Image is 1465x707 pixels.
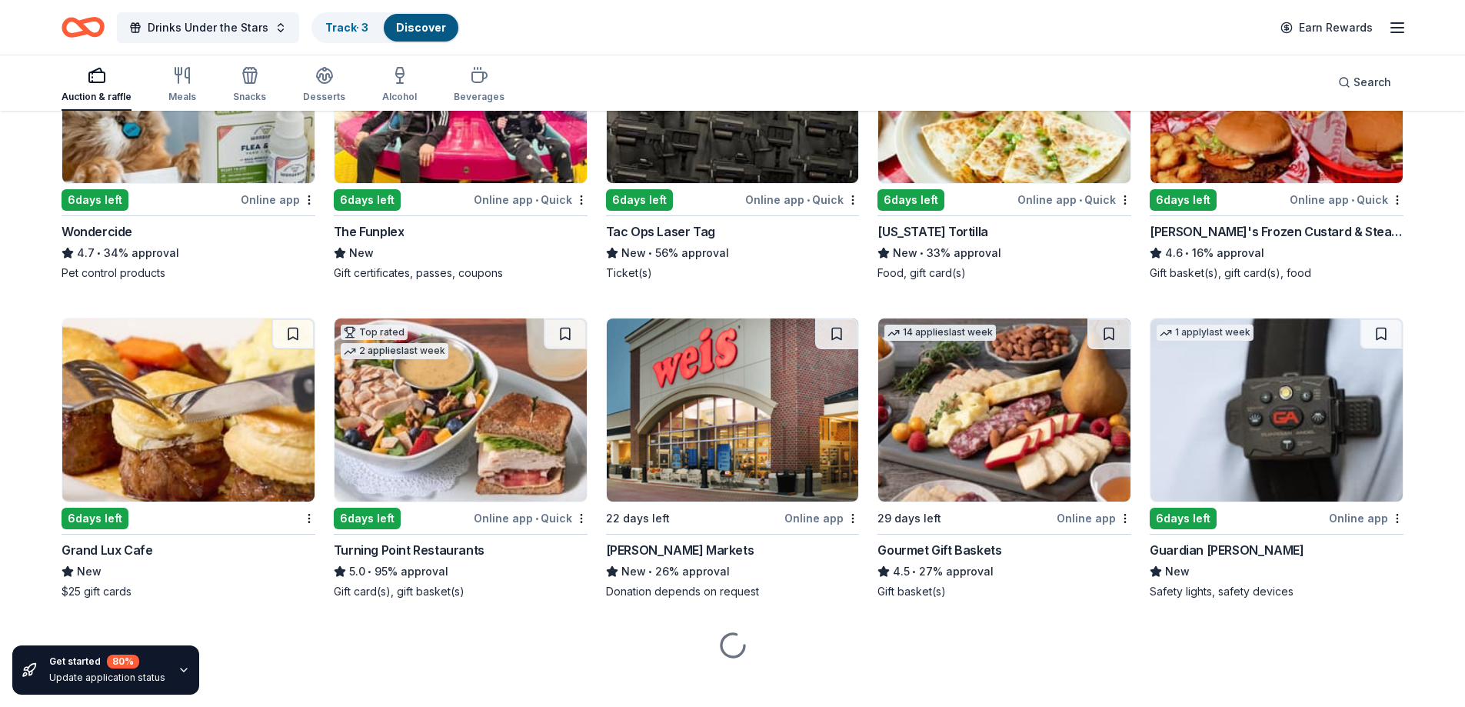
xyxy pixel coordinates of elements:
button: Desserts [303,60,345,111]
span: • [1351,194,1354,206]
div: Gift basket(s), gift card(s), food [1150,265,1403,281]
a: Image for Gourmet Gift Baskets14 applieslast week29 days leftOnline appGourmet Gift Baskets4.5•27... [877,318,1131,599]
div: Online app Quick [745,190,859,209]
div: Grand Lux Cafe [62,541,152,559]
span: New [621,244,646,262]
span: New [1165,562,1190,581]
span: 4.6 [1165,244,1183,262]
span: Search [1353,73,1391,92]
div: Update application status [49,672,165,684]
div: Online app [784,509,859,528]
button: Alcohol [382,60,417,111]
div: 27% approval [877,562,1131,581]
a: Home [62,9,105,45]
img: Image for Weis Markets [607,318,859,502]
div: Ticket(s) [606,265,860,281]
img: Image for Gourmet Gift Baskets [878,318,1130,502]
span: 4.5 [893,562,910,581]
span: New [893,244,917,262]
div: 34% approval [62,244,315,262]
div: $25 gift cards [62,584,315,599]
div: Meals [168,91,196,103]
div: 33% approval [877,244,1131,262]
span: • [921,247,924,259]
div: Auction & raffle [62,91,132,103]
div: 14 applies last week [884,325,996,341]
a: Discover [396,21,446,34]
a: Track· 3 [325,21,368,34]
span: New [77,562,102,581]
span: • [1079,194,1082,206]
button: Beverages [454,60,504,111]
div: Guardian [PERSON_NAME] [1150,541,1304,559]
span: New [621,562,646,581]
div: Online app Quick [474,190,588,209]
div: Gourmet Gift Baskets [877,541,1001,559]
img: Image for Guardian Angel Device [1150,318,1403,502]
div: 6 days left [1150,189,1217,211]
a: Image for Turning Point RestaurantsTop rated2 applieslast week6days leftOnline app•QuickTurning P... [334,318,588,599]
div: Get started [49,655,165,669]
span: • [913,565,917,578]
div: 6 days left [606,189,673,211]
span: • [535,512,538,525]
div: 6 days left [877,189,944,211]
span: • [648,247,652,259]
div: 2 applies last week [341,343,448,359]
div: Desserts [303,91,345,103]
button: Track· 3Discover [311,12,460,43]
div: Online app [241,190,315,209]
div: Food, gift card(s) [877,265,1131,281]
div: Online app Quick [1017,190,1131,209]
div: 6 days left [1150,508,1217,529]
span: • [535,194,538,206]
div: 6 days left [62,189,128,211]
div: Donation depends on request [606,584,860,599]
div: Alcohol [382,91,417,103]
a: Earn Rewards [1271,14,1382,42]
div: [PERSON_NAME]'s Frozen Custard & Steakburgers [1150,222,1403,241]
div: The Funplex [334,222,405,241]
span: • [368,565,371,578]
button: Drinks Under the Stars [117,12,299,43]
span: Drinks Under the Stars [148,18,268,37]
div: Snacks [233,91,266,103]
span: • [648,565,652,578]
div: Online app Quick [1290,190,1403,209]
div: Turning Point Restaurants [334,541,484,559]
button: Meals [168,60,196,111]
span: 4.7 [77,244,95,262]
div: Gift certificates, passes, coupons [334,265,588,281]
div: 6 days left [62,508,128,529]
div: Tac Ops Laser Tag [606,222,715,241]
span: • [807,194,810,206]
div: Safety lights, safety devices [1150,584,1403,599]
div: Online app [1057,509,1131,528]
div: 29 days left [877,509,941,528]
div: 80 % [107,655,139,669]
div: 95% approval [334,562,588,581]
div: [US_STATE] Tortilla [877,222,987,241]
div: Pet control products [62,265,315,281]
span: 5.0 [349,562,365,581]
div: 6 days left [334,189,401,211]
div: Online app Quick [474,509,588,528]
a: Image for Grand Lux Cafe6days leftGrand Lux CafeNew$25 gift cards [62,318,315,599]
span: • [97,247,101,259]
span: New [349,244,374,262]
span: • [1186,247,1190,259]
a: Image for Weis Markets22 days leftOnline app[PERSON_NAME] MarketsNew•26% approvalDonation depends... [606,318,860,599]
button: Auction & raffle [62,60,132,111]
img: Image for Grand Lux Cafe [62,318,315,502]
button: Search [1326,67,1403,98]
div: 22 days left [606,509,670,528]
div: 6 days left [334,508,401,529]
button: Snacks [233,60,266,111]
div: 56% approval [606,244,860,262]
img: Image for Turning Point Restaurants [335,318,587,502]
div: Gift basket(s) [877,584,1131,599]
div: Gift card(s), gift basket(s) [334,584,588,599]
div: Online app [1329,509,1403,528]
div: [PERSON_NAME] Markets [606,541,754,559]
div: Wondercide [62,222,132,241]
